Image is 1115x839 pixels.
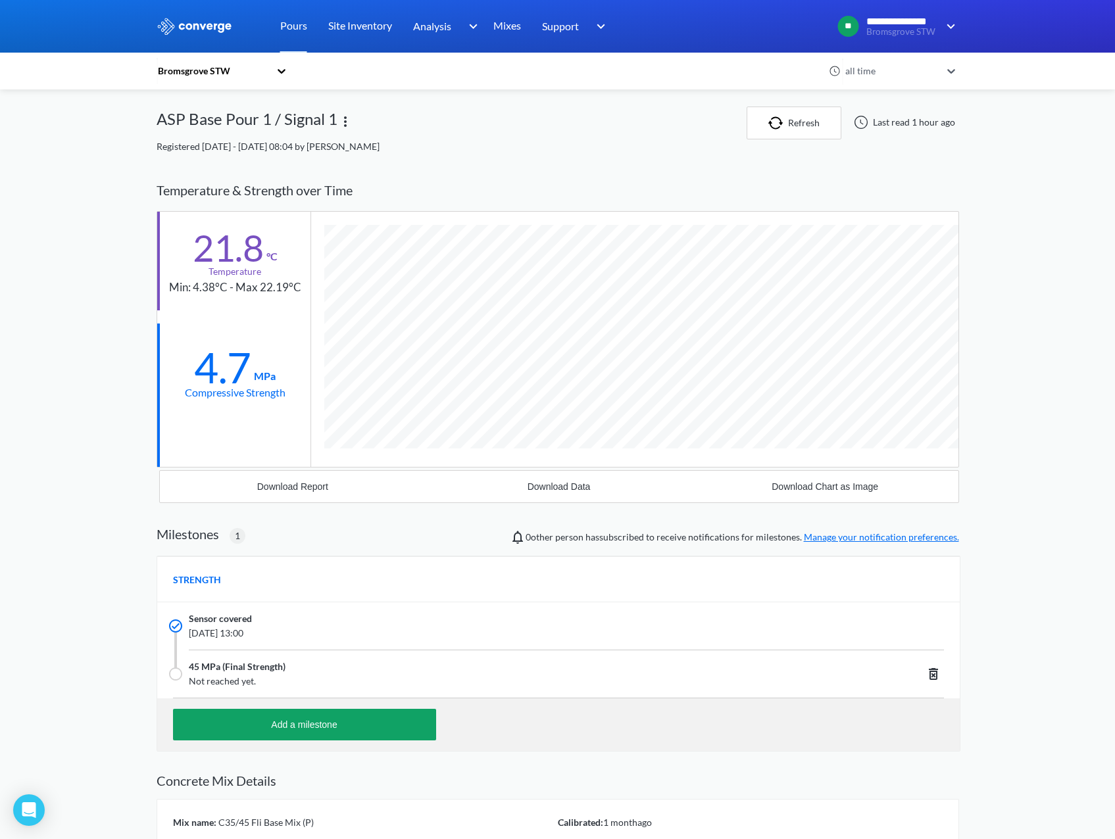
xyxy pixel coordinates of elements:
div: all time [842,64,941,78]
span: 1 [235,529,240,543]
span: Mix name: [173,817,216,828]
img: downArrow.svg [460,18,481,34]
span: Not reached yet. [189,674,785,688]
button: Refresh [747,107,841,139]
span: Registered [DATE] - [DATE] 08:04 by [PERSON_NAME] [157,141,380,152]
div: Min: 4.38°C - Max 22.19°C [169,279,301,297]
div: Download Chart as Image [772,481,878,492]
div: Download Report [257,481,328,492]
div: ASP Base Pour 1 / Signal 1 [157,107,337,139]
button: Download Report [160,471,426,502]
div: Temperature [209,264,261,279]
span: Analysis [413,18,451,34]
span: person has subscribed to receive notifications for milestones. [526,530,959,544]
div: Download Data [528,481,591,492]
h2: Concrete Mix Details [157,773,959,788]
img: downArrow.svg [588,18,609,34]
div: Open Intercom Messenger [13,794,45,826]
div: 21.8 [193,231,264,264]
span: [DATE] 13:00 [189,626,785,640]
button: Add a milestone [173,709,436,740]
span: STRENGTH [173,573,221,587]
span: Calibrated: [558,817,603,828]
div: Temperature & Strength over Time [157,170,959,211]
img: icon-refresh.svg [768,116,788,130]
div: Last read 1 hour ago [847,114,959,130]
span: Sensor covered [189,611,252,626]
span: 0 other [526,531,553,542]
img: icon-clock.svg [829,65,841,77]
div: Bromsgrove STW [157,64,270,78]
div: 4.7 [194,351,251,384]
button: Download Chart as Image [692,471,958,502]
h2: Milestones [157,526,219,542]
span: Support [542,18,579,34]
button: Download Data [426,471,692,502]
img: notifications-icon.svg [510,529,526,545]
span: Bromsgrove STW [866,27,938,37]
span: 1 month ago [603,817,652,828]
img: more.svg [337,114,353,130]
span: C35/45 Fli Base Mix (P) [216,817,314,828]
div: Compressive Strength [185,384,285,400]
span: 45 MPa (Final Strength) [189,659,285,674]
img: downArrow.svg [938,18,959,34]
img: logo_ewhite.svg [157,18,233,35]
a: Manage your notification preferences. [804,531,959,542]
